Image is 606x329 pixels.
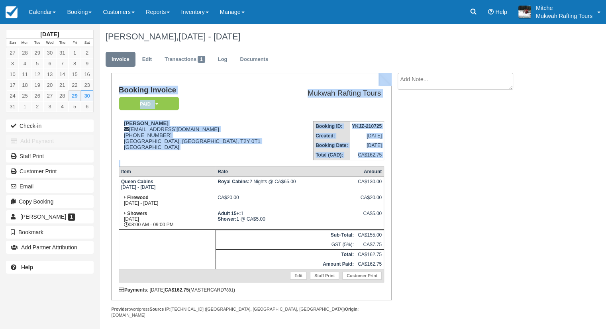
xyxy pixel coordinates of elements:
th: Mon [19,39,31,47]
h2: Mukwah Rafting Tours [292,89,381,98]
th: Sun [6,39,19,47]
div: wordpress [TECHNICAL_ID] ([GEOGRAPHIC_DATA], [GEOGRAPHIC_DATA], [GEOGRAPHIC_DATA]) : [DOMAIN_NAME] [111,306,391,318]
a: 19 [31,80,43,90]
a: Customer Print [342,272,382,280]
a: 12 [31,69,43,80]
a: Log [212,52,233,67]
a: 1 [19,101,31,112]
div: CA$130.00 [358,179,382,191]
a: 16 [81,69,93,80]
small: 7891 [224,288,233,292]
td: [DATE] - [DATE] [119,177,216,193]
a: 6 [43,58,56,69]
th: Thu [56,39,69,47]
th: Item [119,167,216,177]
a: 10 [6,69,19,80]
button: Copy Booking [6,195,94,208]
a: 29 [31,47,43,58]
a: 29 [69,90,81,101]
a: 14 [56,69,69,80]
em: Paid [119,97,179,111]
a: Staff Print [310,272,339,280]
span: [DATE] - [DATE] [178,31,240,41]
a: 22 [69,80,81,90]
div: : [DATE] (MASTERCARD ) [119,287,384,293]
a: [PERSON_NAME] 1 [6,210,94,223]
td: 2 Nights @ CA$65.00 [216,177,356,193]
span: 1 [68,213,75,221]
a: 21 [56,80,69,90]
strong: Origin [345,307,357,311]
a: 2 [81,47,93,58]
button: Check-in [6,119,94,132]
a: Edit [290,272,307,280]
a: 31 [6,101,19,112]
th: Rate [216,167,356,177]
a: Paid [119,96,176,111]
a: 1 [69,47,81,58]
a: Transactions1 [159,52,211,67]
strong: Showers [127,211,147,216]
a: 6 [81,101,93,112]
button: Add Payment [6,135,94,147]
strong: CA$162.75 [165,287,189,293]
td: CA$162.75 [356,259,384,269]
td: 1 1 @ CA$5.00 [216,209,356,230]
th: Created: [314,131,350,141]
button: Add Partner Attribution [6,241,94,254]
strong: Source IP: [149,307,171,311]
td: CA$7.75 [356,240,384,250]
a: 5 [31,58,43,69]
strong: Adult 15+ [218,211,241,216]
td: CA$162.75 [356,250,384,260]
th: Fri [69,39,81,47]
td: CA$20.00 [216,193,356,209]
td: [DATE] 08:00 AM - 09:00 PM [119,209,216,230]
th: Total (CAD): [314,150,350,160]
td: CA$155.00 [356,230,384,240]
p: Mukwah Rafting Tours [536,12,592,20]
a: 2 [31,101,43,112]
td: [DATE] [350,141,384,150]
th: Total: [216,250,356,260]
th: Amount [356,167,384,177]
strong: [PERSON_NAME] [124,120,169,126]
a: 28 [56,90,69,101]
a: Customer Print [6,165,94,178]
a: 4 [56,101,69,112]
th: Booking ID: [314,121,350,131]
a: 30 [81,90,93,101]
b: Help [21,264,33,270]
img: checkfront-main-nav-mini-logo.png [6,6,18,18]
th: Sat [81,39,93,47]
button: Bookmark [6,226,94,239]
span: [PERSON_NAME] [20,213,66,220]
a: 25 [19,90,31,101]
div: [EMAIL_ADDRESS][DOMAIN_NAME] [PHONE_NUMBER] [GEOGRAPHIC_DATA], [GEOGRAPHIC_DATA], T2Y 0T1 [GEOGRA... [119,120,288,160]
th: Amount Paid: [216,259,356,269]
h1: [PERSON_NAME], [106,32,548,41]
img: A1 [518,6,531,18]
strong: Firewood [127,195,148,200]
a: 18 [19,80,31,90]
td: [DATE] [350,131,384,141]
i: Help [488,9,494,15]
a: 15 [69,69,81,80]
a: 26 [31,90,43,101]
strong: [DATE] [40,31,59,37]
span: Help [495,9,507,15]
th: Tue [31,39,43,47]
a: 27 [6,47,19,58]
strong: Shower [218,216,236,222]
div: CA$5.00 [358,211,382,223]
a: 4 [19,58,31,69]
a: 30 [43,47,56,58]
strong: Payments [119,287,147,293]
a: 3 [43,101,56,112]
strong: Queen Cabins [121,179,153,184]
th: Wed [43,39,56,47]
th: Sub-Total: [216,230,356,240]
a: Edit [136,52,158,67]
a: 27 [43,90,56,101]
strong: Royal Cabins [218,179,249,184]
